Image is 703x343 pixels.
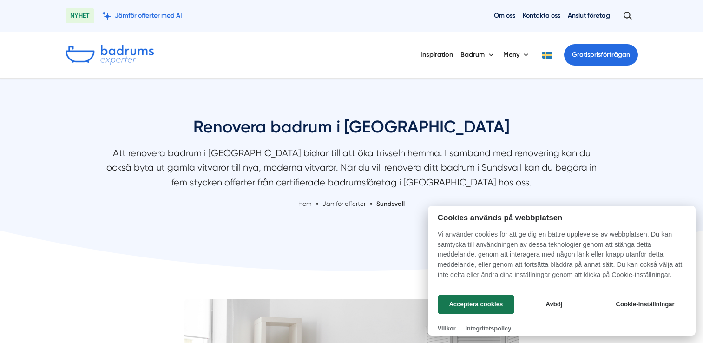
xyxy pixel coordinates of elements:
[438,295,514,314] button: Acceptera cookies
[438,325,456,332] a: Villkor
[428,213,696,222] h2: Cookies används på webbplatsen
[517,295,591,314] button: Avböj
[465,325,511,332] a: Integritetspolicy
[428,230,696,286] p: Vi använder cookies för att ge dig en bättre upplevelse av webbplatsen. Du kan samtycka till anvä...
[604,295,686,314] button: Cookie-inställningar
